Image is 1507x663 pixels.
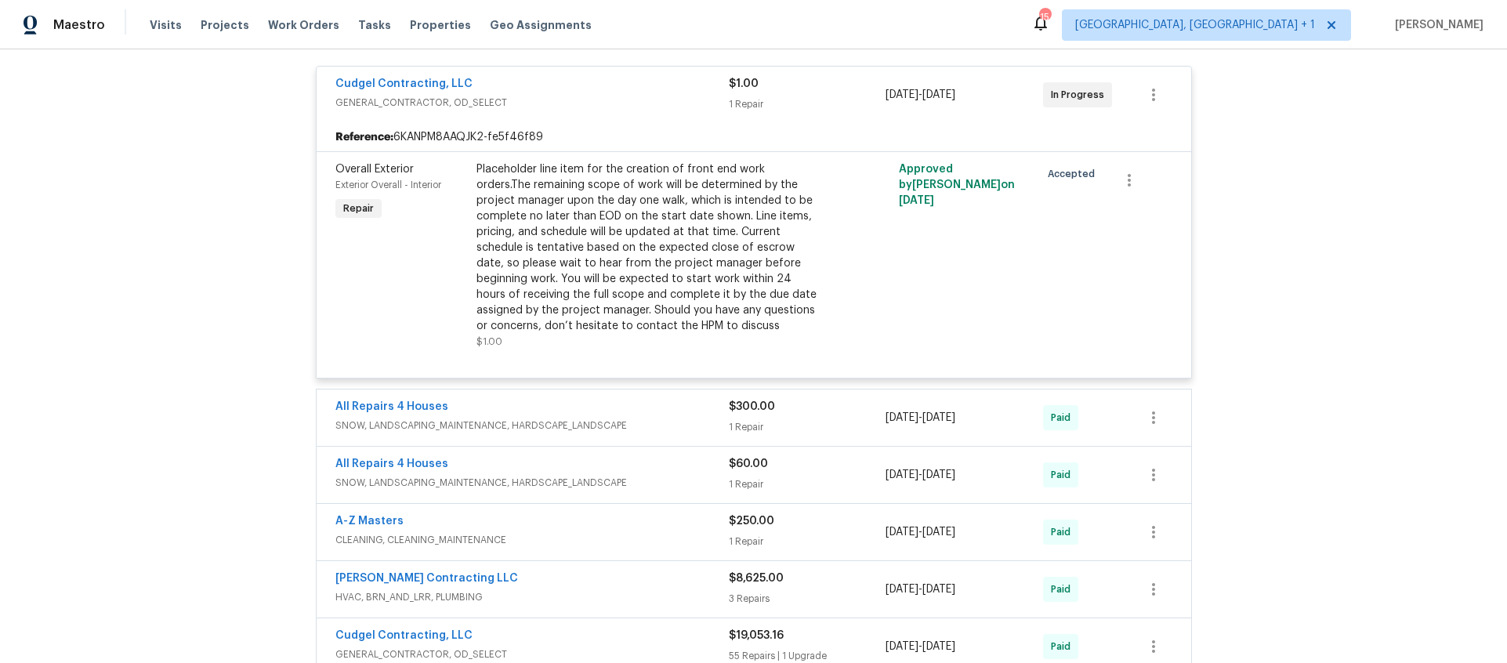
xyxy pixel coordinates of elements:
span: [PERSON_NAME] [1389,17,1483,33]
span: SNOW, LANDSCAPING_MAINTENANCE, HARDSCAPE_LANDSCAPE [335,418,729,433]
b: Reference: [335,129,393,145]
span: HVAC, BRN_AND_LRR, PLUMBING [335,589,729,605]
span: Paid [1051,581,1077,597]
span: [DATE] [886,469,918,480]
span: $8,625.00 [729,573,784,584]
span: $19,053.16 [729,630,784,641]
span: [DATE] [899,195,934,206]
span: Paid [1051,639,1077,654]
span: Overall Exterior [335,164,414,175]
span: Paid [1051,410,1077,426]
span: [DATE] [922,527,955,538]
a: [PERSON_NAME] Contracting LLC [335,573,518,584]
span: - [886,87,955,103]
a: All Repairs 4 Houses [335,458,448,469]
span: $300.00 [729,401,775,412]
span: - [886,581,955,597]
span: [GEOGRAPHIC_DATA], [GEOGRAPHIC_DATA] + 1 [1075,17,1315,33]
span: [DATE] [886,527,918,538]
span: Exterior Overall - Interior [335,180,441,190]
span: Tasks [358,20,391,31]
a: All Repairs 4 Houses [335,401,448,412]
div: Placeholder line item for the creation of front end work orders.The remaining scope of work will ... [476,161,820,334]
span: SNOW, LANDSCAPING_MAINTENANCE, HARDSCAPE_LANDSCAPE [335,475,729,491]
div: 6KANPM8AAQJK2-fe5f46f89 [317,123,1191,151]
span: [DATE] [886,584,918,595]
span: $1.00 [476,337,502,346]
div: 1 Repair [729,534,886,549]
span: [DATE] [922,89,955,100]
span: [DATE] [886,412,918,423]
span: Approved by [PERSON_NAME] on [899,164,1015,206]
span: GENERAL_CONTRACTOR, OD_SELECT [335,647,729,662]
span: Accepted [1048,166,1101,182]
span: Repair [337,201,380,216]
span: [DATE] [922,412,955,423]
span: [DATE] [922,469,955,480]
div: 1 Repair [729,419,886,435]
div: 1 Repair [729,476,886,492]
span: - [886,467,955,483]
span: Projects [201,17,249,33]
span: Properties [410,17,471,33]
div: 1 Repair [729,96,886,112]
span: In Progress [1051,87,1110,103]
a: A-Z Masters [335,516,404,527]
span: $1.00 [729,78,759,89]
span: [DATE] [886,89,918,100]
span: [DATE] [922,584,955,595]
span: [DATE] [886,641,918,652]
span: GENERAL_CONTRACTOR, OD_SELECT [335,95,729,110]
span: Visits [150,17,182,33]
span: $250.00 [729,516,774,527]
span: - [886,524,955,540]
span: Maestro [53,17,105,33]
span: Work Orders [268,17,339,33]
span: - [886,639,955,654]
span: Paid [1051,524,1077,540]
a: Cudgel Contracting, LLC [335,630,473,641]
span: [DATE] [922,641,955,652]
span: CLEANING, CLEANING_MAINTENANCE [335,532,729,548]
span: - [886,410,955,426]
div: 3 Repairs [729,591,886,607]
a: Cudgel Contracting, LLC [335,78,473,89]
span: Paid [1051,467,1077,483]
div: 15 [1039,9,1050,25]
span: Geo Assignments [490,17,592,33]
span: $60.00 [729,458,768,469]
